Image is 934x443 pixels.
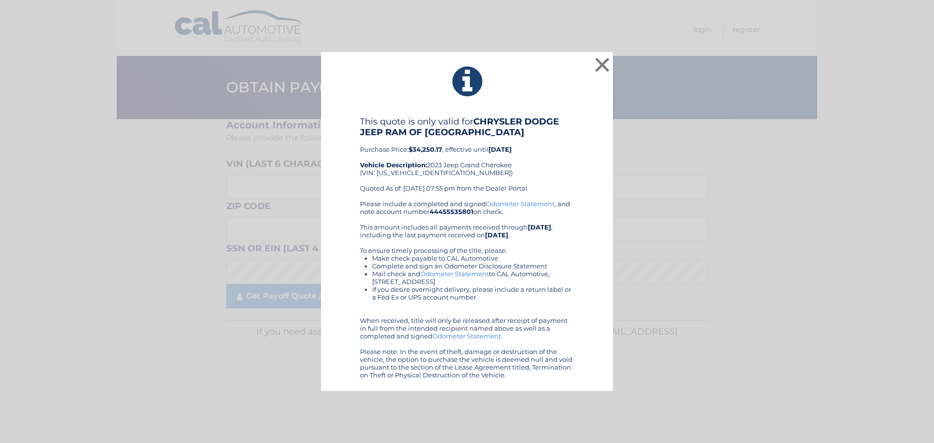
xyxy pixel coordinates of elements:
li: Make check payable to CAL Automotive [372,254,574,262]
b: $34,250.17 [409,145,442,153]
button: × [593,55,612,74]
b: [DATE] [485,231,508,239]
b: CHRYSLER DODGE JEEP RAM OF [GEOGRAPHIC_DATA] [360,116,559,138]
li: If you desire overnight delivery, please include a return label or a Fed Ex or UPS account number. [372,285,574,301]
li: Complete and sign an Odometer Disclosure Statement [372,262,574,270]
li: Mail check and to CAL Automotive, [STREET_ADDRESS] [372,270,574,285]
strong: Vehicle Description: [360,161,427,169]
div: Please include a completed and signed , and note account number on check. This amount includes al... [360,200,574,379]
div: Purchase Price: , effective until 2023 Jeep Grand Cherokee (VIN: [US_VEHICLE_IDENTIFICATION_NUMBE... [360,116,574,200]
a: Odometer Statement [486,200,555,208]
h4: This quote is only valid for [360,116,574,138]
b: 44455535801 [430,208,473,215]
a: Odometer Statement [420,270,489,278]
b: [DATE] [528,223,551,231]
b: [DATE] [488,145,512,153]
a: Odometer Statement [432,332,501,340]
